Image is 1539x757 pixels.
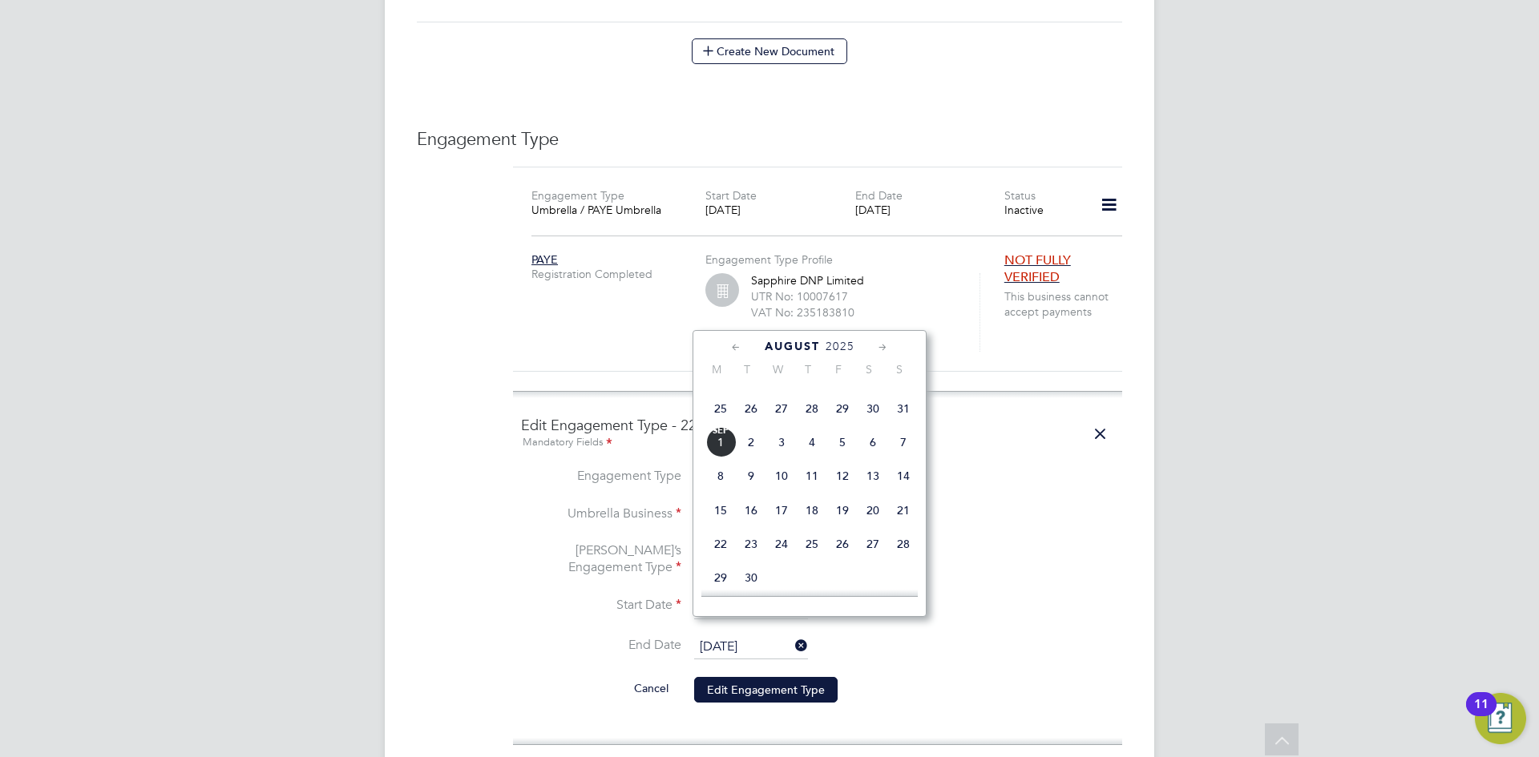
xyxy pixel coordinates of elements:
label: Umbrella Business [521,505,681,522]
label: Start Date [521,597,681,614]
span: F [823,362,854,376]
button: See Business [751,326,830,352]
button: Open Resource Center, 11 new notifications [1475,693,1526,744]
span: T [732,362,762,376]
span: August [765,340,820,353]
label: Engagement Type [531,188,624,203]
button: Edit Engagement Type [694,677,838,703]
label: Engagement Type Profile [705,252,833,267]
span: 16 [736,495,766,525]
label: Engagement Type [521,468,681,485]
label: End Date [855,188,903,203]
span: W [762,362,793,376]
span: 25 [797,529,827,559]
span: 6 [858,427,888,457]
span: 31 [888,393,919,424]
input: Select one [694,635,808,659]
span: 5 [827,427,858,457]
span: 29 [827,393,858,424]
span: 7 [888,427,919,457]
span: 18 [797,495,827,525]
span: 17 [766,495,797,525]
span: 26 [736,393,766,424]
span: 28 [797,393,827,424]
span: 24 [766,529,797,559]
span: T [793,362,823,376]
div: Umbrella / PAYE Umbrella [531,203,681,217]
div: Mandatory Fields [521,434,1114,452]
span: PAYE [531,252,558,267]
span: 20 [858,495,888,525]
span: 14 [888,461,919,491]
span: 30 [736,562,766,593]
span: 3 [766,427,797,457]
h4: Edit Engagement Type - 223120 [521,416,1114,452]
div: Sapphire DNP Limited [751,273,959,352]
span: 15 [705,495,736,525]
span: S [884,362,915,376]
label: VAT No: 235183810 [751,305,854,320]
span: 23 [736,529,766,559]
span: 4 [797,427,827,457]
span: 10 [766,461,797,491]
span: 12 [827,461,858,491]
span: 27 [858,529,888,559]
span: 29 [705,562,736,593]
span: NOT FULLY VERIFIED [1004,252,1071,285]
span: This business cannot accept payments [1004,289,1129,318]
div: Inactive [1004,203,1079,217]
label: UTR No: 10007617 [751,289,848,304]
div: [DATE] [855,203,1004,217]
div: [DATE] [705,203,854,217]
label: Start Date [705,188,757,203]
span: Sep [705,427,736,435]
span: 26 [827,529,858,559]
label: [PERSON_NAME]’s Engagement Type [521,542,681,576]
h3: Engagement Type [417,128,1122,151]
span: 19 [827,495,858,525]
span: S [854,362,884,376]
div: 11 [1474,704,1489,725]
span: M [701,362,732,376]
span: 30 [858,393,888,424]
span: 2025 [826,340,854,353]
span: 1 [705,427,736,457]
span: 13 [858,461,888,491]
span: Registration Completed [531,267,705,281]
span: 21 [888,495,919,525]
label: Status [1004,188,1036,203]
span: 8 [705,461,736,491]
span: 9 [736,461,766,491]
label: End Date [521,637,681,654]
span: 27 [766,393,797,424]
span: 2 [736,427,766,457]
span: 28 [888,529,919,559]
span: 22 [705,529,736,559]
button: Create New Document [692,38,847,64]
span: 25 [705,393,736,424]
button: Cancel [621,675,681,701]
span: 11 [797,461,827,491]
